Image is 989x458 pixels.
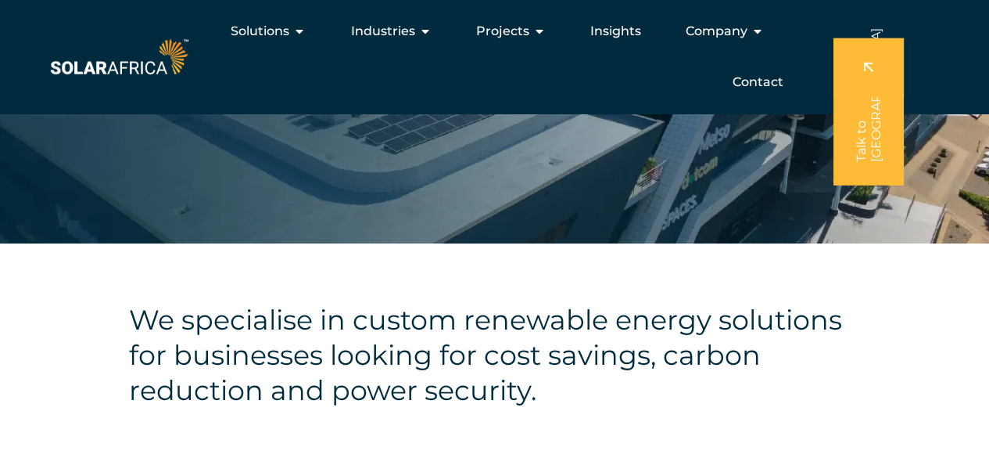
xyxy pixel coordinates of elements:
[350,22,414,41] span: Industries
[231,22,289,41] span: Solutions
[685,22,747,41] span: Company
[589,22,640,41] a: Insights
[192,16,795,98] nav: Menu
[475,22,529,41] span: Projects
[192,16,795,98] div: Menu Toggle
[129,302,860,408] h4: We specialise in custom renewable energy solutions for businesses looking for cost savings, carbo...
[732,73,783,92] a: Contact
